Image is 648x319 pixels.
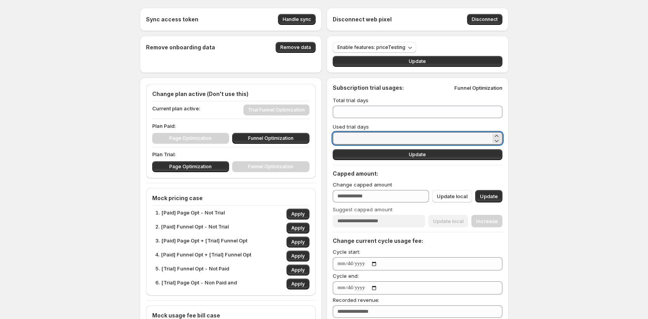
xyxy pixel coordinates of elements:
[333,181,392,188] span: Change capped amount
[454,84,502,92] p: Funnel Optimization
[155,265,229,275] p: 5. [Trial] Funnel Opt - Not Paid
[291,267,305,273] span: Apply
[333,206,393,213] span: Suggest capped amount
[291,225,305,231] span: Apply
[333,249,360,255] span: Cycle start:
[152,161,229,172] button: Page Optimization
[278,14,316,25] button: Handle sync
[467,14,502,25] button: Disconnect
[276,42,316,53] button: Remove data
[287,209,309,220] button: Apply
[333,297,379,303] span: Recorded revenue:
[155,279,237,289] p: 6. [Trial] Page Opt - Non Paid and
[287,237,309,248] button: Apply
[480,192,498,200] span: Update
[475,190,502,202] button: Update
[333,170,502,178] h4: Capped amount:
[287,223,309,234] button: Apply
[337,44,405,51] span: Enable features: priceTesting
[152,122,309,130] p: Plan Paid:
[333,97,368,103] span: Total trial days
[155,237,247,248] p: 3. [Paid] Page Opt + [Trial] Funnel Opt
[287,265,309,275] button: Apply
[232,133,309,144] button: Funnel Optimization
[169,164,212,170] span: Page Optimization
[291,253,305,259] span: Apply
[280,44,311,51] span: Remove data
[333,42,416,53] button: Enable features: priceTesting
[291,281,305,287] span: Apply
[287,279,309,289] button: Apply
[248,135,294,141] span: Funnel Optimization
[333,84,404,92] h4: Subscription trial usages:
[283,16,311,23] span: Handle sync
[146,44,215,51] h4: Remove onboarding data
[333,273,359,279] span: Cycle end:
[146,16,198,23] h4: Sync access token
[291,239,305,245] span: Apply
[409,152,426,158] span: Update
[152,194,309,202] h4: Mock pricing case
[152,90,309,98] h4: Change plan active (Don't use this)
[409,58,426,64] span: Update
[333,16,392,23] h4: Disconnect web pixel
[437,192,467,200] span: Update local
[287,251,309,261] button: Apply
[291,211,305,217] span: Apply
[333,149,502,160] button: Update
[155,209,225,220] p: 1. [Paid] Page Opt - Not Trial
[152,105,200,115] p: Current plan active:
[472,16,498,23] span: Disconnect
[152,150,309,158] p: Plan Trial:
[432,190,472,202] button: Update local
[333,124,369,130] span: Used trial days
[333,237,502,245] h4: Change current cycle usage fee:
[333,56,502,67] button: Update
[155,223,229,234] p: 2. [Paid] Funnel Opt - Not Trial
[155,251,251,261] p: 4. [Paid] Funnel Opt + [Trial] Funnel Opt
